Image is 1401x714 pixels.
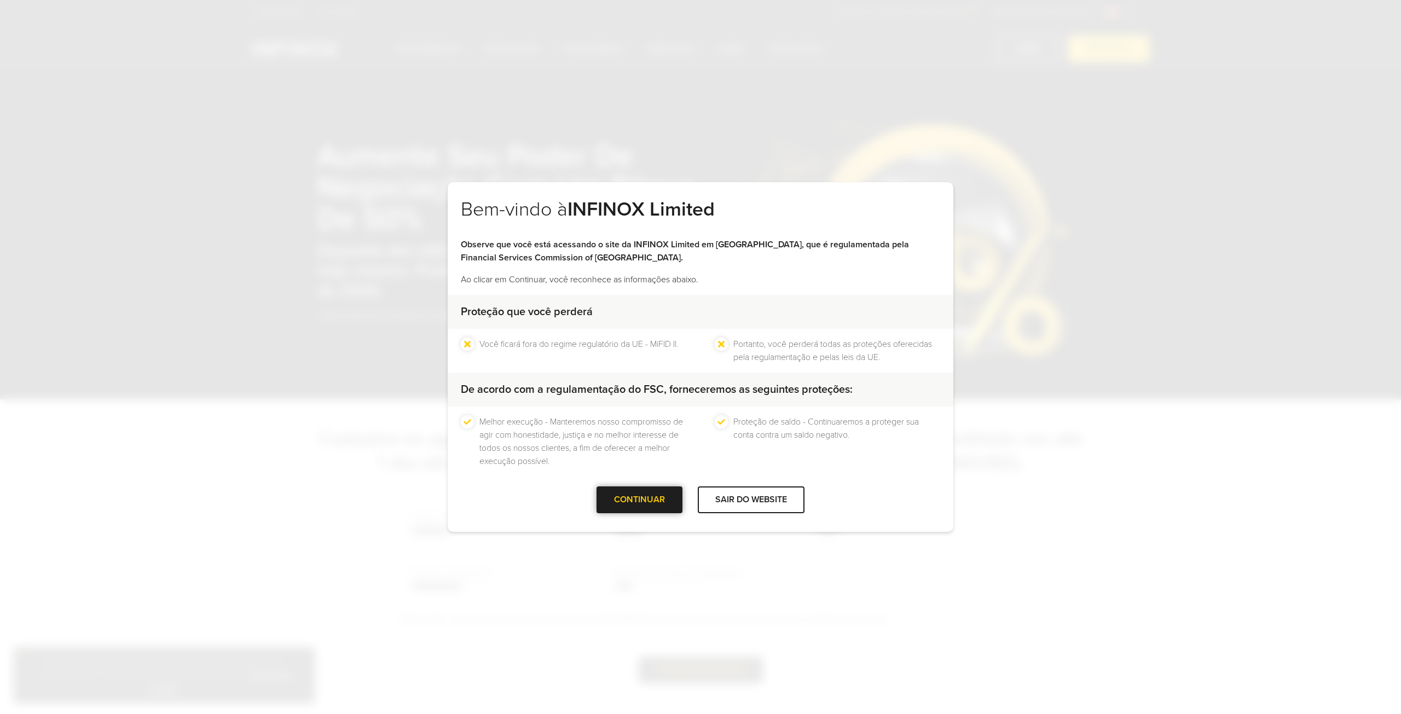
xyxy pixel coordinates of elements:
li: Melhor execução - Manteremos nosso compromisso de agir com honestidade, justiça e no melhor inter... [479,415,686,468]
p: Ao clicar em Continuar, você reconhece as informações abaixo. [461,273,940,286]
div: SAIR DO WEBSITE [698,486,804,513]
h2: Bem-vindo à [461,198,940,238]
li: Proteção de saldo - Continuaremos a proteger sua conta contra um saldo negativo. [733,415,940,468]
strong: INFINOX Limited [568,198,715,221]
div: CONTINUAR [597,486,682,513]
strong: Proteção que você perderá [461,305,593,318]
li: Portanto, você perderá todas as proteções oferecidas pela regulamentação e pelas leis da UE. [733,338,940,364]
li: Você ficará fora do regime regulatório da UE - MiFID II. [479,338,678,364]
strong: De acordo com a regulamentação do FSC, forneceremos as seguintes proteções: [461,383,853,396]
strong: Observe que você está acessando o site da INFINOX Limited em [GEOGRAPHIC_DATA], que é regulamenta... [461,239,909,263]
